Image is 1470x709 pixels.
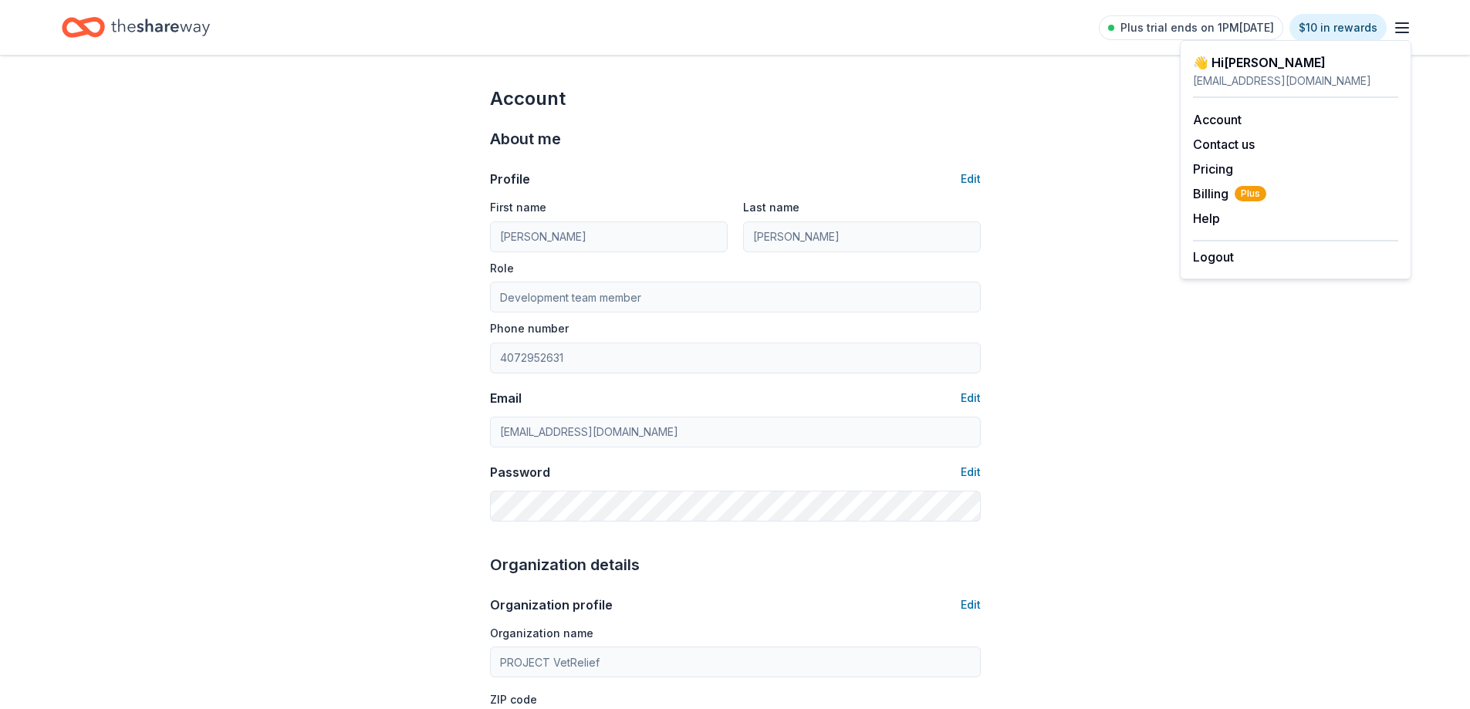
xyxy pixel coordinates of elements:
button: BillingPlus [1193,184,1266,203]
button: Logout [1193,248,1234,266]
span: Billing [1193,184,1266,203]
span: Plus [1235,186,1266,201]
div: Organization details [490,552,981,577]
div: Password [490,463,550,481]
button: Edit [961,389,981,407]
a: Home [62,9,210,46]
a: Pricing [1193,161,1233,177]
a: Account [1193,112,1242,127]
a: Plus trial ends on 1PM[DATE] [1099,15,1283,40]
label: Organization name [490,626,593,641]
button: Edit [961,170,981,188]
label: Role [490,261,514,276]
span: Plus trial ends on 1PM[DATE] [1120,19,1274,37]
div: Email [490,389,522,407]
div: Account [490,86,981,111]
label: First name [490,200,546,215]
label: Last name [743,200,799,215]
button: Edit [961,596,981,614]
div: Organization profile [490,596,613,614]
a: $10 in rewards [1289,14,1387,42]
div: [EMAIL_ADDRESS][DOMAIN_NAME] [1193,72,1398,90]
button: Help [1193,209,1220,228]
div: 👋 Hi [PERSON_NAME] [1193,53,1398,72]
button: Contact us [1193,135,1255,154]
button: Edit [961,463,981,481]
div: Profile [490,170,530,188]
label: ZIP code [490,692,537,707]
label: Phone number [490,321,569,336]
div: About me [490,127,981,151]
